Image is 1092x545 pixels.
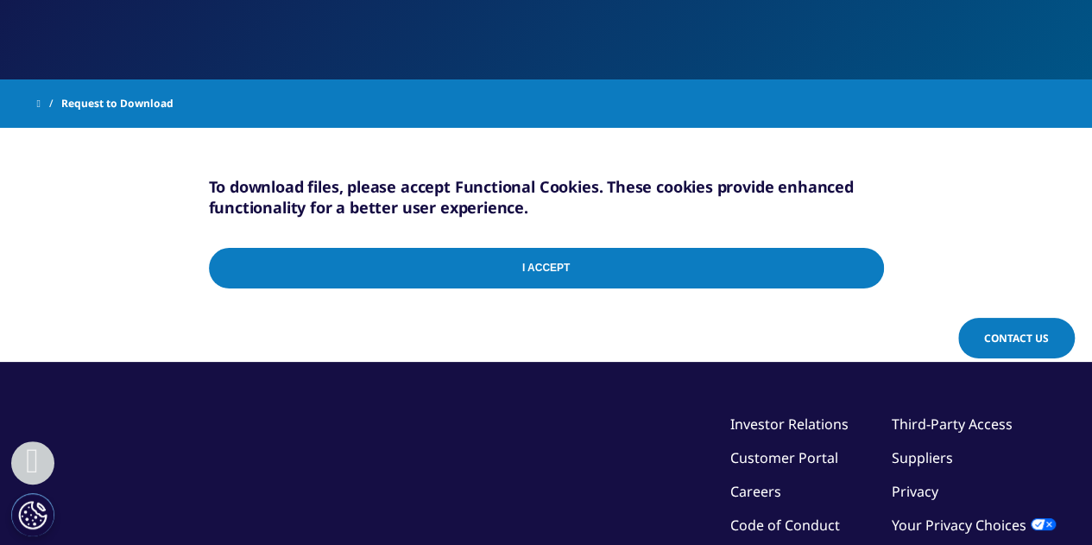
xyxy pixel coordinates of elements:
a: Code of Conduct [730,516,840,535]
span: Request to Download [61,88,174,119]
a: Investor Relations [730,415,849,434]
a: Your Privacy Choices [892,516,1056,535]
a: Customer Portal [730,448,838,467]
a: Careers [730,482,781,501]
h5: To download files, please accept Functional Cookies. These cookies provide enhanced functionality... [209,176,884,218]
a: Third-Party Access [892,415,1013,434]
input: I Accept [209,248,884,288]
button: Cookies Settings [11,493,54,536]
a: Privacy [892,482,938,501]
span: Contact Us [984,331,1049,345]
a: Suppliers [892,448,953,467]
a: Contact Us [958,318,1075,358]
